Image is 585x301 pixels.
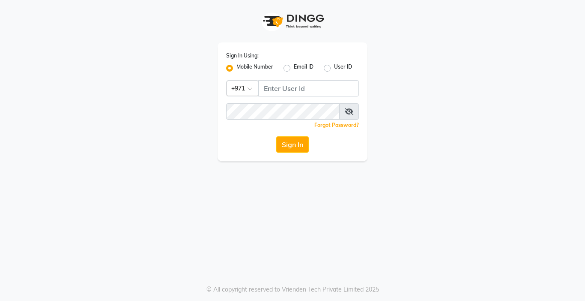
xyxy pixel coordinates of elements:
[314,122,359,128] a: Forgot Password?
[294,63,313,73] label: Email ID
[226,103,340,120] input: Username
[258,9,327,34] img: logo1.svg
[276,136,309,153] button: Sign In
[334,63,352,73] label: User ID
[226,52,259,60] label: Sign In Using:
[236,63,273,73] label: Mobile Number
[258,80,359,96] input: Username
